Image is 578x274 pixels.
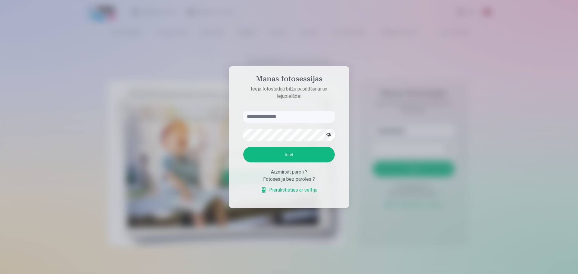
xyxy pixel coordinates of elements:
button: Ieiet [243,147,335,162]
div: Fotosesija bez paroles ? [243,176,335,183]
a: Pierakstieties ar selfiju [261,186,317,194]
p: Ieeja fotostudijā bilžu pasūtīšanai un lejupielādei [237,85,341,100]
h4: Manas fotosessijas [237,75,341,85]
div: Aizmirsāt paroli ? [243,168,335,176]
